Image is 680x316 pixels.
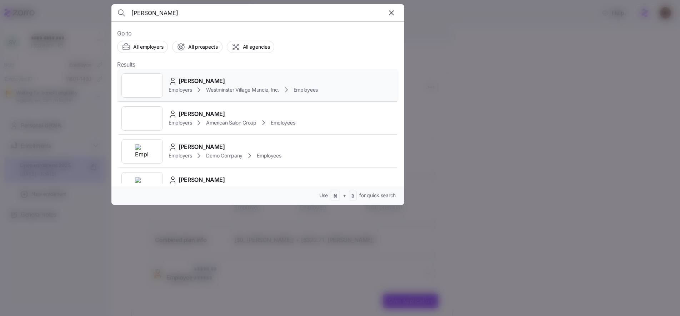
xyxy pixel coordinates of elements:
[179,142,225,151] span: [PERSON_NAME]
[206,86,279,93] span: Westminster Village Muncie, Inc.
[343,192,346,199] span: +
[169,152,192,159] span: Employers
[179,110,225,118] span: [PERSON_NAME]
[227,41,275,53] button: All agencies
[257,152,281,159] span: Employees
[117,60,135,69] span: Results
[206,152,242,159] span: Demo Company
[359,192,396,199] span: for quick search
[169,86,192,93] span: Employers
[135,177,149,191] img: Employer logo
[117,29,399,38] span: Go to
[179,175,225,184] span: [PERSON_NAME]
[172,41,222,53] button: All prospects
[117,41,168,53] button: All employers
[133,43,163,50] span: All employers
[294,86,318,93] span: Employees
[135,144,149,159] img: Employer logo
[179,77,225,86] span: [PERSON_NAME]
[188,43,217,50] span: All prospects
[271,119,295,126] span: Employees
[169,119,192,126] span: Employers
[319,192,328,199] span: Use
[333,193,337,199] span: ⌘
[351,193,354,199] span: B
[206,119,256,126] span: American Salon Group
[243,43,270,50] span: All agencies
